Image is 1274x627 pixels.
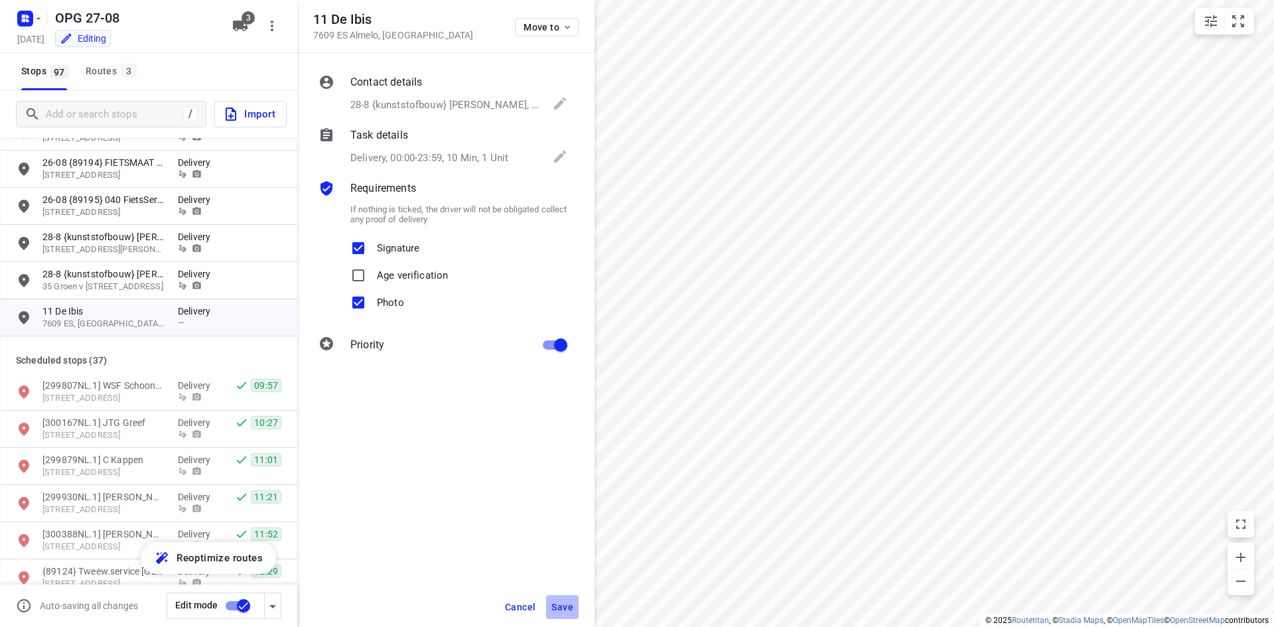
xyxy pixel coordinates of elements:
span: 3 [121,64,137,77]
p: Delivery [178,267,218,281]
h5: 11 De Ibis [313,12,473,27]
span: Cancel [505,602,535,612]
p: 35 Groen v Prinstererstraat, 3354 BA, Papendrecht, NL [42,281,165,293]
a: Import [206,101,287,127]
span: Move to [524,22,573,33]
p: 5043 JP Tilburg, 5043JP, Tilburg, NL [42,504,165,516]
p: 11 De Ibis [42,305,165,318]
p: 28-8 {kunststofbouw} Niels Huisma [42,230,165,244]
p: Delivery [178,156,218,169]
p: 7609 ES Almelo , [GEOGRAPHIC_DATA] [313,30,473,40]
p: Scheduled stops ( 37 ) [16,352,281,368]
p: 26-08 {89195} 040 FietsService [42,193,165,206]
span: Edit mode [175,600,218,610]
button: Map settings [1198,8,1224,35]
svg: Done [235,527,248,541]
p: Leenderweg 47, 5614HL, Eindhoven, NL [42,206,165,219]
svg: Done [235,416,248,429]
li: © 2025 , © , © © contributors [985,616,1269,625]
p: 28-8 {kunststofbouw} André Bouman [42,267,165,281]
svg: Done [235,379,248,392]
input: Add or search stops [46,104,183,125]
p: Requirements [350,180,416,196]
p: [299930NL.1] [PERSON_NAME] [42,490,165,504]
p: Delivery [178,490,218,504]
p: Delivery [178,527,218,541]
div: Requirements [318,180,568,199]
p: Krommenhoek 14, 5236BE, S-hertogenbosch, NL [42,429,165,442]
button: Save [546,595,579,619]
span: 11:01 [251,453,281,466]
p: [299879NL.1] C Kappen [42,453,165,466]
p: Beukenlaan 2, 5384BG, Heesch, NL [42,392,165,405]
span: Save [551,602,573,612]
button: Cancel [500,595,541,619]
p: Delivery [178,379,218,392]
span: 97 [50,65,68,78]
p: Priority [350,337,384,353]
h5: OPG 27-08 [50,7,222,29]
p: Dodenauweg 2, 5171NG, Kaatsheuvel, NL [42,466,165,479]
p: Delivery [178,453,218,466]
p: [300388NL.1] [PERSON_NAME] [42,527,165,541]
p: Roostenlaan 59, 5644GB, Eindhoven, NL [42,578,165,591]
p: Delivery [178,230,218,244]
a: Stadia Maps [1058,616,1103,625]
div: / [183,107,198,121]
span: 11:52 [251,527,281,541]
button: Fit zoom [1225,8,1251,35]
h5: [DATE] [12,31,50,46]
p: Contact details [350,74,422,90]
div: Routes [86,63,141,80]
p: Delivery [178,193,218,206]
p: [300167NL.1] JTG Greef [42,416,165,429]
span: Stops [21,63,72,80]
span: Import [223,105,275,123]
p: Task details [350,127,408,143]
a: Routetitan [1012,616,1049,625]
span: 10:27 [251,416,281,429]
span: 09:57 [251,379,281,392]
button: More [259,13,285,39]
span: 11:21 [251,490,281,504]
p: If nothing is ticked, the driver will not be obligated collect any proof of delivery [350,204,568,224]
p: Auto-saving all changes [40,600,138,611]
button: 3 [227,13,253,39]
div: Editing [60,32,106,45]
p: [299807NL.1] WSF Schoonenberg [42,379,165,392]
button: Reoptimize routes [141,542,276,574]
p: {89124} Tweew.service Wieringa [42,565,165,578]
p: Delivery, 00:00-23:59, 10 Min, 1 Unit [350,151,508,166]
p: 28-8 {kunststofbouw} [PERSON_NAME], [PHONE_NUMBER], [EMAIL_ADDRESS][DOMAIN_NAME] [350,98,539,113]
svg: Done [235,490,248,504]
p: Delivery [178,305,218,318]
p: 51 De Baander, 9356 CL, Tolbert, NL [42,244,165,256]
span: Reoptimize routes [177,549,263,567]
button: Import [214,101,287,127]
p: Delivery [178,416,218,429]
svg: Edit [552,149,568,165]
div: small contained button group [1195,8,1254,35]
p: Age verification [377,262,448,281]
a: OpenMapTiles [1113,616,1164,625]
svg: Edit [552,96,568,111]
div: Driver app settings [265,597,281,614]
p: Wijnhovenstraat 19A, 5089NX, Haghorst, NL [42,541,165,553]
p: Signature [377,235,419,254]
div: Contact details28-8 {kunststofbouw} [PERSON_NAME], [PHONE_NUMBER], [EMAIL_ADDRESS][DOMAIN_NAME] [318,74,568,114]
div: Task detailsDelivery, 00:00-23:59, 10 Min, 1 Unit [318,127,568,167]
p: 7609 ES, [GEOGRAPHIC_DATA], [GEOGRAPHIC_DATA] [42,318,165,330]
a: OpenStreetMap [1170,616,1225,625]
p: 26-08 {89194} FIETSMAAT B.V. [42,156,165,169]
p: Photo [377,289,404,309]
svg: Done [235,453,248,466]
button: Move to [515,18,579,36]
p: Vriesestraat 128, 3311NS, Dordrecht, NL [42,169,165,182]
span: 3 [242,11,255,25]
span: — [178,318,184,328]
p: Houtmarkt 18, 7411CG, Deventer, NL [42,132,165,145]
